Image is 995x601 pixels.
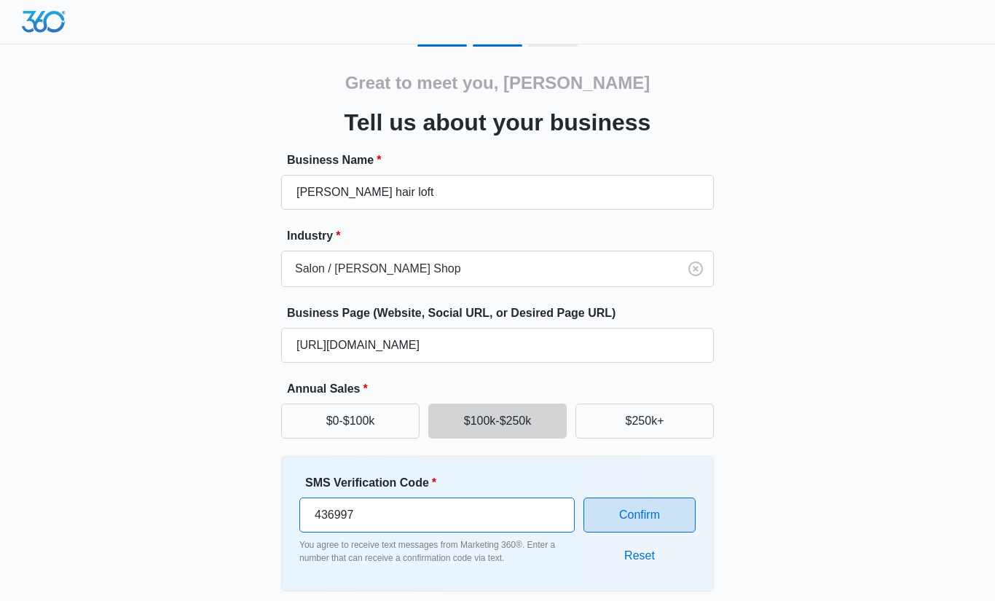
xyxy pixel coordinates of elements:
button: $0-$100k [281,404,420,439]
h3: Tell us about your business [345,105,651,140]
label: SMS Verification Code [305,474,581,492]
button: Confirm [583,498,696,533]
button: Reset [610,538,669,573]
h2: Great to meet you, [PERSON_NAME] [345,70,650,96]
label: Annual Sales [287,380,720,398]
label: Industry [287,227,720,245]
button: Clear [684,257,707,280]
input: e.g. Jane's Plumbing [281,175,714,210]
input: Enter verification code [299,498,575,533]
input: e.g. janesplumbing.com [281,328,714,363]
label: Business Page (Website, Social URL, or Desired Page URL) [287,305,720,322]
label: Business Name [287,152,720,169]
button: $100k-$250k [428,404,567,439]
p: You agree to receive text messages from Marketing 360®. Enter a number that can receive a confirm... [299,538,575,565]
button: $250k+ [575,404,714,439]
